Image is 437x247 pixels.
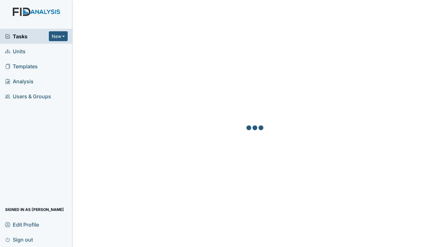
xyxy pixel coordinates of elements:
span: Users & Groups [5,91,51,101]
span: Analysis [5,76,34,86]
span: Units [5,46,26,56]
span: Edit Profile [5,220,39,229]
span: Templates [5,61,38,71]
a: Tasks [5,33,49,40]
span: Sign out [5,235,33,244]
span: Signed in as [PERSON_NAME] [5,205,64,214]
button: New [49,31,68,41]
